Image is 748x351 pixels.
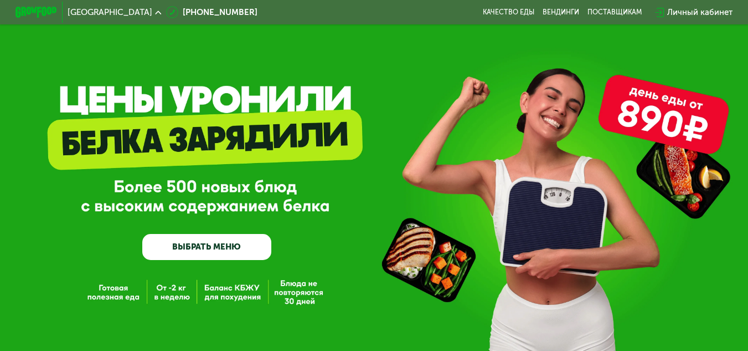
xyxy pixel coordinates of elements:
[68,8,152,17] span: [GEOGRAPHIC_DATA]
[543,8,579,17] a: Вендинги
[587,8,642,17] div: поставщикам
[142,234,272,260] a: ВЫБРАТЬ МЕНЮ
[667,6,732,19] div: Личный кабинет
[483,8,534,17] a: Качество еды
[166,6,257,19] a: [PHONE_NUMBER]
